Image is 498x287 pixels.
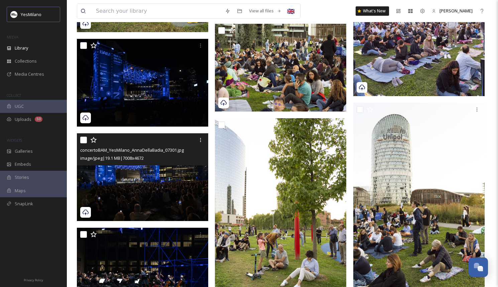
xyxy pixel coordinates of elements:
[80,155,144,161] span: image/jpeg | 19.1 MB | 7008 x 4672
[285,5,297,17] div: 🇬🇧
[15,116,31,123] span: Uploads
[15,174,29,181] span: Stories
[15,45,28,51] span: Library
[15,161,31,167] span: Embeds
[15,58,37,64] span: Collections
[356,6,389,16] a: What's New
[77,133,208,221] img: concertoBAM_YesMilano_AnnaDellaBadia_07301.jpg
[15,201,33,207] span: SnapLink
[15,148,33,154] span: Galleries
[35,117,42,122] div: 50
[24,278,43,282] span: Privacy Policy
[77,39,208,127] img: concertoBAM_YesMilano_AnnaDellaBadia_07335.jpg
[7,138,22,143] span: WIDGETS
[440,8,473,14] span: [PERSON_NAME]
[80,147,184,153] span: concertoBAM_YesMilano_AnnaDellaBadia_07301.jpg
[428,4,476,17] a: [PERSON_NAME]
[24,276,43,284] a: Privacy Policy
[246,4,285,17] a: View all files
[15,71,44,77] span: Media Centres
[469,258,488,277] button: Open Chat
[11,11,17,18] img: Logo%20YesMilano%40150x.png
[215,24,346,112] img: concertoBAM_YesMilano_AnnaDellaBadia_07227.jpg
[21,11,41,17] span: YesMilano
[15,103,24,110] span: UGC
[7,34,18,40] span: MEDIA
[93,4,222,18] input: Search your library
[15,188,26,194] span: Maps
[7,93,21,98] span: COLLECT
